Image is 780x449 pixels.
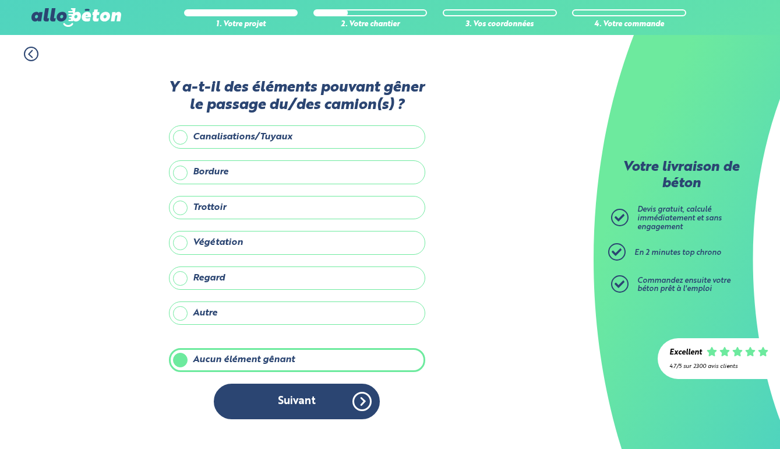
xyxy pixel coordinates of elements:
div: 2. Votre chantier [313,20,427,29]
span: Devis gratuit, calculé immédiatement et sans engagement [637,206,722,230]
div: 3. Vos coordonnées [443,20,556,29]
div: Excellent [669,349,702,357]
iframe: Help widget launcher [676,404,767,436]
label: Trottoir [169,196,425,219]
img: allobéton [31,8,121,27]
label: Canalisations/Tuyaux [169,125,425,149]
span: Commandez ensuite votre béton prêt à l'emploi [637,277,730,293]
label: Autre [169,301,425,325]
div: 4. Votre commande [572,20,686,29]
span: En 2 minutes top chrono [634,249,721,257]
label: Y a-t-il des éléments pouvant gêner le passage du/des camion(s) ? [169,79,425,114]
div: 1. Votre projet [184,20,298,29]
button: Suivant [214,384,380,419]
label: Végétation [169,231,425,254]
p: Votre livraison de béton [614,160,748,192]
label: Regard [169,266,425,290]
label: Aucun élément gênant [169,348,425,371]
label: Bordure [169,160,425,184]
div: 4.7/5 sur 2300 avis clients [669,363,768,370]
